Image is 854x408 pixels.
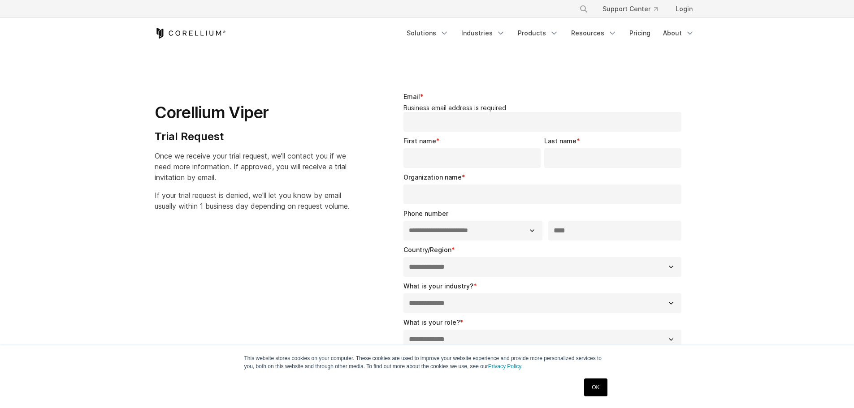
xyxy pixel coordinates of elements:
a: Login [668,1,700,17]
a: About [658,25,700,41]
a: Resources [566,25,622,41]
span: Phone number [403,210,448,217]
span: Organization name [403,173,462,181]
a: Corellium Home [155,28,226,39]
a: Support Center [595,1,665,17]
a: Pricing [624,25,656,41]
button: Search [576,1,592,17]
a: Products [512,25,564,41]
a: OK [584,378,607,396]
span: First name [403,137,436,145]
span: Country/Region [403,246,451,253]
legend: Business email address is required [403,104,685,112]
div: Navigation Menu [568,1,700,17]
span: What is your industry? [403,282,473,290]
h4: Trial Request [155,130,350,143]
a: Solutions [401,25,454,41]
span: Last name [544,137,577,145]
h1: Corellium Viper [155,103,350,123]
p: This website stores cookies on your computer. These cookies are used to improve your website expe... [244,354,610,370]
span: If your trial request is denied, we'll let you know by email usually within 1 business day depend... [155,191,350,210]
a: Privacy Policy. [488,363,523,369]
div: Navigation Menu [401,25,700,41]
span: What is your role? [403,318,460,326]
span: Email [403,93,420,100]
span: Once we receive your trial request, we'll contact you if we need more information. If approved, y... [155,151,347,182]
a: Industries [456,25,511,41]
